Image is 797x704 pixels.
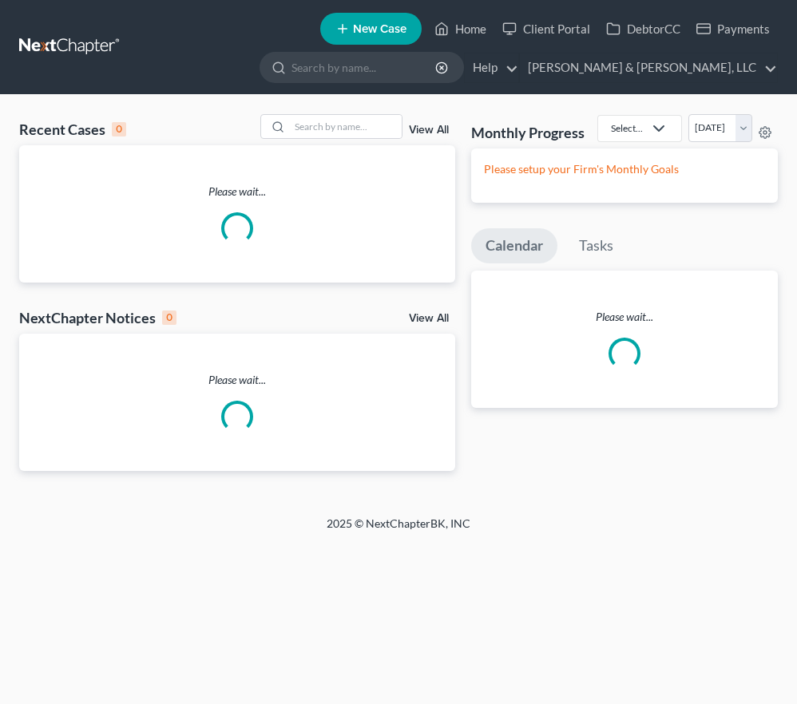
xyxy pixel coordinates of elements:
div: 0 [162,310,176,325]
a: Calendar [471,228,557,263]
a: Help [465,53,518,82]
a: View All [409,125,449,136]
a: View All [409,313,449,324]
span: New Case [353,23,406,35]
a: Home [426,14,494,43]
p: Please wait... [471,309,778,325]
h3: Monthly Progress [471,123,585,142]
a: DebtorCC [598,14,688,43]
div: 0 [112,122,126,136]
p: Please wait... [19,372,455,388]
a: Tasks [565,228,628,263]
a: Payments [688,14,778,43]
a: [PERSON_NAME] & [PERSON_NAME], LLC [520,53,777,82]
input: Search by name... [290,115,402,138]
input: Search by name... [291,53,438,82]
div: Select... [611,121,643,135]
div: Recent Cases [19,120,126,139]
div: 2025 © NextChapterBK, INC [15,516,782,544]
p: Please setup your Firm's Monthly Goals [484,161,765,177]
div: NextChapter Notices [19,308,176,327]
a: Client Portal [494,14,598,43]
p: Please wait... [19,184,455,200]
